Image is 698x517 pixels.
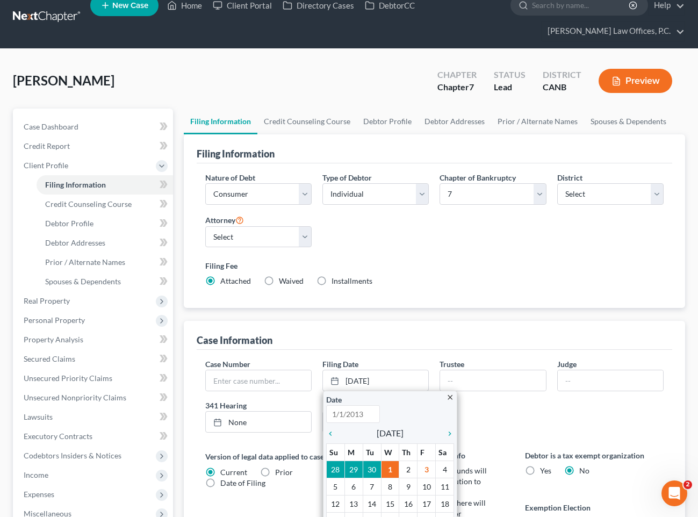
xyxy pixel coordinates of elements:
[363,461,381,478] td: 30
[579,466,589,475] span: No
[37,214,173,233] a: Debtor Profile
[15,117,173,137] a: Case Dashboard
[399,478,418,496] td: 9
[599,69,672,93] button: Preview
[15,330,173,349] a: Property Analysis
[15,369,173,388] a: Unsecured Priority Claims
[491,109,584,134] a: Prior / Alternate Names
[327,444,345,461] th: Su
[436,478,454,496] td: 11
[15,137,173,156] a: Credit Report
[344,478,363,496] td: 6
[205,213,244,226] label: Attorney
[45,180,106,189] span: Filing Information
[205,358,250,370] label: Case Number
[322,172,372,183] label: Type of Debtor
[112,2,148,10] span: New Case
[326,427,340,440] a: chevron_left
[24,315,85,325] span: Personal Property
[326,405,380,423] input: 1/1/2013
[327,478,345,496] td: 5
[525,450,664,461] label: Debtor is a tax exempt organization
[24,490,54,499] span: Expenses
[469,82,474,92] span: 7
[418,478,436,496] td: 10
[399,444,418,461] th: Th
[440,172,516,183] label: Chapter of Bankruptcy
[557,172,582,183] label: District
[220,276,251,285] span: Attached
[494,81,526,94] div: Lead
[440,429,454,438] i: chevron_right
[418,496,436,513] td: 17
[24,122,78,131] span: Case Dashboard
[584,109,673,134] a: Spouses & Dependents
[184,109,257,134] a: Filing Information
[15,407,173,427] a: Lawsuits
[197,334,272,347] div: Case Information
[24,335,83,344] span: Property Analysis
[332,276,372,285] span: Installments
[661,480,687,506] iframe: Intercom live chat
[24,296,70,305] span: Real Property
[197,147,275,160] div: Filing Information
[220,468,247,477] span: Current
[275,468,293,477] span: Prior
[15,427,173,446] a: Executory Contracts
[525,502,664,513] label: Exemption Election
[440,370,545,391] input: --
[45,199,132,209] span: Credit Counseling Course
[381,496,399,513] td: 15
[24,374,112,383] span: Unsecured Priority Claims
[437,69,477,81] div: Chapter
[543,81,581,94] div: CANB
[440,427,454,440] a: chevron_right
[344,461,363,478] td: 29
[363,478,381,496] td: 7
[206,412,311,432] a: None
[24,470,48,479] span: Income
[37,233,173,253] a: Debtor Addresses
[24,393,126,402] span: Unsecured Nonpriority Claims
[45,257,125,267] span: Prior / Alternate Names
[326,429,340,438] i: chevron_left
[437,81,477,94] div: Chapter
[436,496,454,513] td: 18
[381,461,399,478] td: 1
[205,172,255,183] label: Nature of Debt
[37,195,173,214] a: Credit Counseling Course
[377,427,404,440] span: [DATE]
[436,444,454,461] th: Sa
[540,466,551,475] span: Yes
[446,391,454,403] a: close
[418,461,436,478] td: 3
[327,461,345,478] td: 28
[418,444,436,461] th: F
[37,175,173,195] a: Filing Information
[344,444,363,461] th: M
[436,461,454,478] td: 4
[494,69,526,81] div: Status
[323,370,428,391] a: [DATE]
[399,461,418,478] td: 2
[206,370,311,391] input: Enter case number...
[683,480,692,489] span: 2
[24,354,75,363] span: Secured Claims
[326,394,342,405] label: Date
[24,432,92,441] span: Executory Contracts
[344,496,363,513] td: 13
[327,496,345,513] td: 12
[399,496,418,513] td: 16
[15,349,173,369] a: Secured Claims
[24,141,70,150] span: Credit Report
[322,358,358,370] label: Filing Date
[543,69,581,81] div: District
[542,21,685,41] a: [PERSON_NAME] Law Offices, P.C.
[200,400,435,411] label: 341 Hearing
[363,444,381,461] th: Tu
[357,109,418,134] a: Debtor Profile
[257,109,357,134] a: Credit Counseling Course
[45,219,93,228] span: Debtor Profile
[418,109,491,134] a: Debtor Addresses
[381,444,399,461] th: W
